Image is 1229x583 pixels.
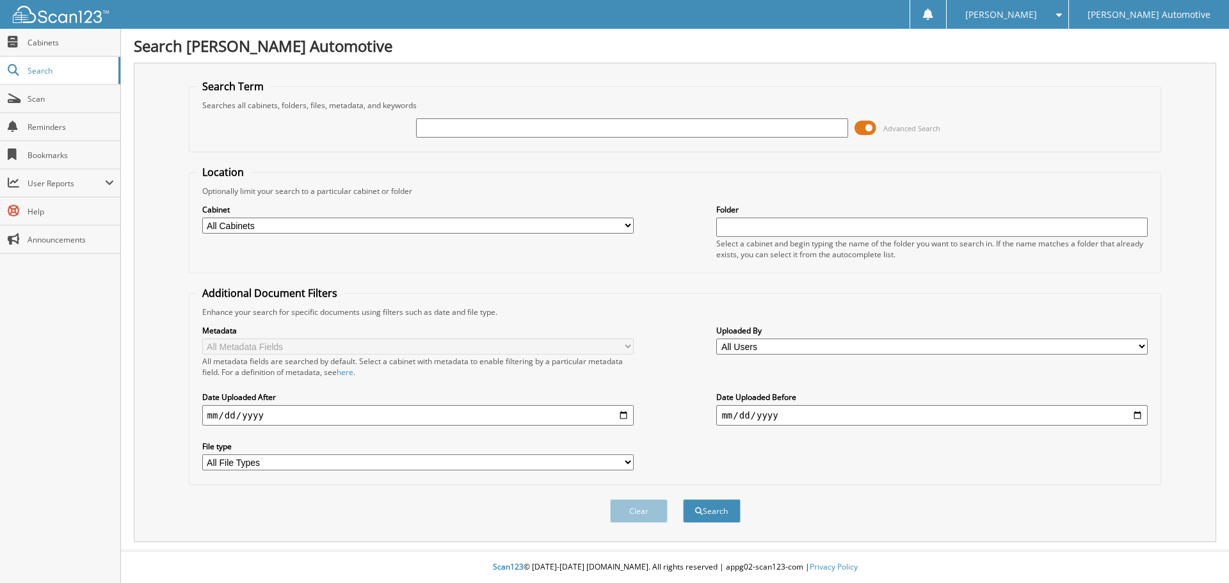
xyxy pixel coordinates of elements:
span: Search [28,65,112,76]
label: Folder [716,204,1148,215]
img: scan123-logo-white.svg [13,6,109,23]
button: Search [683,499,741,523]
span: Scan123 [493,561,524,572]
button: Clear [610,499,668,523]
span: Bookmarks [28,150,114,161]
div: All metadata fields are searched by default. Select a cabinet with metadata to enable filtering b... [202,356,634,378]
span: Reminders [28,122,114,132]
label: Cabinet [202,204,634,215]
h1: Search [PERSON_NAME] Automotive [134,35,1216,56]
legend: Location [196,165,250,179]
div: Searches all cabinets, folders, files, metadata, and keywords [196,100,1155,111]
label: Date Uploaded Before [716,392,1148,403]
div: Optionally limit your search to a particular cabinet or folder [196,186,1155,196]
label: File type [202,441,634,452]
div: Select a cabinet and begin typing the name of the folder you want to search in. If the name match... [716,238,1148,260]
legend: Additional Document Filters [196,286,344,300]
a: here [337,367,353,378]
span: [PERSON_NAME] [965,11,1037,19]
legend: Search Term [196,79,270,93]
span: Help [28,206,114,217]
label: Uploaded By [716,325,1148,336]
div: © [DATE]-[DATE] [DOMAIN_NAME]. All rights reserved | appg02-scan123-com | [121,552,1229,583]
label: Date Uploaded After [202,392,634,403]
span: Announcements [28,234,114,245]
span: Scan [28,93,114,104]
label: Metadata [202,325,634,336]
span: Advanced Search [883,124,940,133]
a: Privacy Policy [810,561,858,572]
span: Cabinets [28,37,114,48]
span: [PERSON_NAME] Automotive [1088,11,1210,19]
input: start [202,405,634,426]
span: User Reports [28,178,105,189]
input: end [716,405,1148,426]
div: Enhance your search for specific documents using filters such as date and file type. [196,307,1155,317]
